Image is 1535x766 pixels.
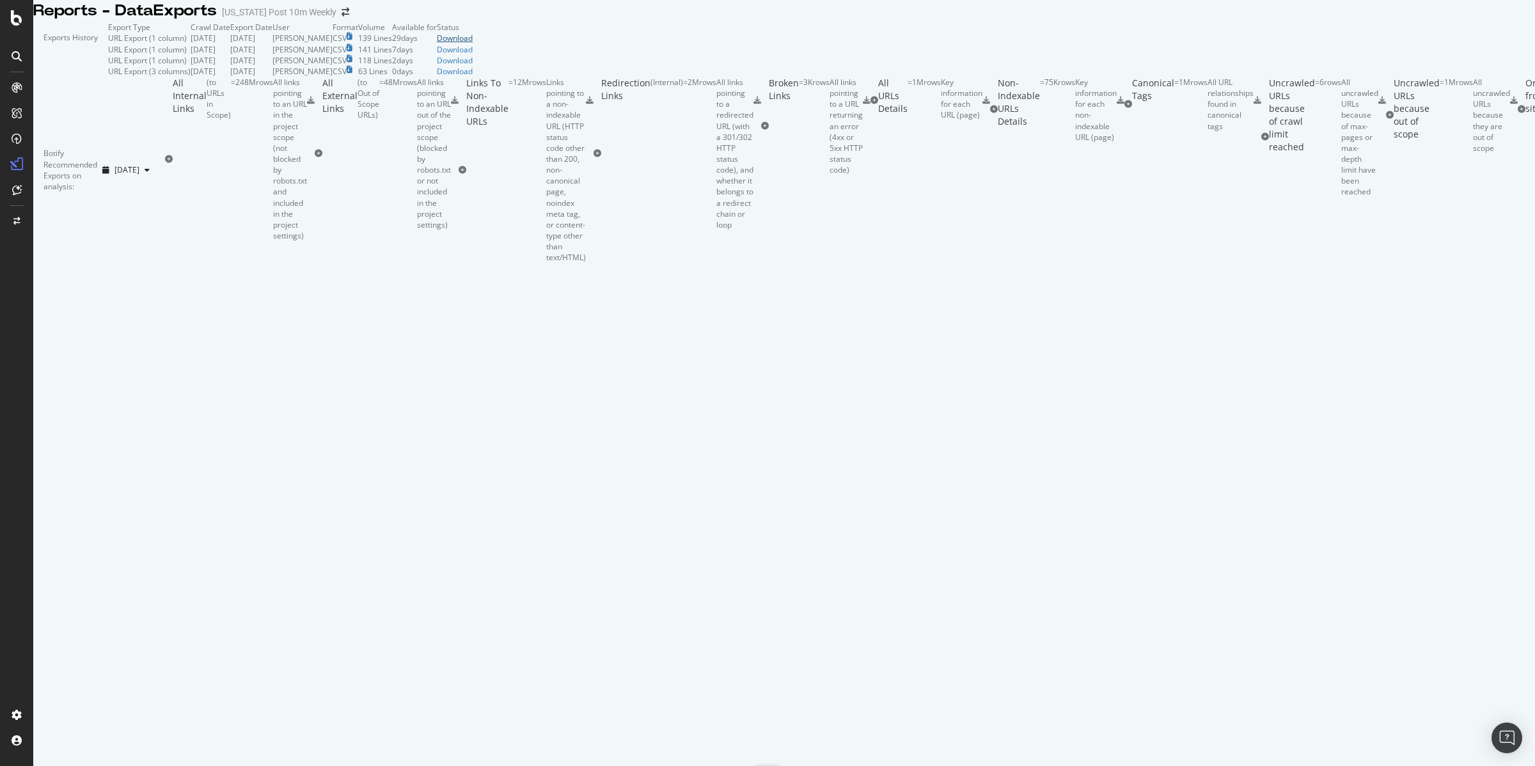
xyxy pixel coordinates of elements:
[273,77,307,241] div: All links pointing to an URL in the project scope (not blocked by robots.txt and included in the ...
[173,77,207,241] div: All Internal Links
[941,77,982,121] div: Key information for each URL (page)
[998,77,1040,143] div: Non-Indexable URLs Details
[601,77,650,230] div: Redirection Links
[342,8,349,17] div: arrow-right-arrow-left
[43,32,98,66] div: Exports History
[451,97,459,104] div: csv-export
[1492,723,1522,753] div: Open Intercom Messenger
[683,77,716,230] div: = 2M rows
[799,77,830,175] div: = 3K rows
[333,44,347,55] div: CSV
[878,77,908,125] div: All URLs Details
[230,44,272,55] td: [DATE]
[358,22,392,33] td: Volume
[358,33,392,43] td: 139 Lines
[333,66,347,77] div: CSV
[230,55,272,66] td: [DATE]
[322,77,358,230] div: All External Links
[392,33,437,43] td: 29 days
[333,22,358,33] td: Format
[546,77,586,263] div: Links pointing to a non-indexable URL (HTTP status code other than 200, non-canonical page, noind...
[863,97,870,104] div: csv-export
[231,77,273,241] div: = 248M rows
[1254,97,1261,104] div: csv-export
[716,77,753,230] div: All links pointing to a redirected URL (with a 301/302 HTTP status code), and whether it belongs ...
[307,97,315,104] div: csv-export
[222,6,336,19] div: [US_STATE] Post 10m Weekly
[358,44,392,55] td: 141 Lines
[1208,77,1254,132] div: All URL relationships found in canonical tags
[1394,77,1440,153] div: Uncrawled URLs because out of scope
[272,33,333,43] td: [PERSON_NAME]
[333,33,347,43] div: CSV
[272,44,333,55] td: [PERSON_NAME]
[392,22,437,33] td: Available for
[753,97,761,104] div: csv-export
[191,22,230,33] td: Crawl Date
[1473,77,1510,153] div: All uncrawled URLs because they are out of scope
[272,55,333,66] td: [PERSON_NAME]
[379,77,417,230] div: = 48M rows
[1269,77,1315,198] div: Uncrawled URLs because of crawl limit reached
[108,44,187,55] div: URL Export (1 column)
[392,44,437,55] td: 7 days
[358,66,392,77] td: 63 Lines
[417,77,451,230] div: All links pointing to an URL out of the project scope (blocked by robots.txt or not included in t...
[830,77,863,175] div: All links pointing to a URL returning an error (4xx or 5xx HTTP status code)
[114,164,139,175] span: 2025 Sep. 9th
[333,55,347,66] div: CSV
[1040,77,1075,143] div: = 75K rows
[1174,77,1208,132] div: = 1M rows
[508,77,546,263] div: = 12M rows
[1440,77,1473,153] div: = 1M rows
[108,22,191,33] td: Export Type
[1510,97,1518,104] div: csv-export
[272,22,333,33] td: User
[1378,97,1386,104] div: csv-export
[650,77,683,230] div: ( Internal )
[1117,97,1124,104] div: csv-export
[908,77,941,125] div: = 1M rows
[1341,77,1378,198] div: All uncrawled URLs because of max-pages or max-depth limit have been reached
[230,33,272,43] td: [DATE]
[191,55,230,66] td: [DATE]
[43,148,97,192] div: Botify Recommended Exports on analysis:
[358,55,392,66] td: 118 Lines
[392,66,437,77] td: 0 days
[230,22,272,33] td: Export Date
[191,44,230,55] td: [DATE]
[437,22,473,33] td: Status
[466,77,508,263] div: Links To Non-Indexable URLs
[272,66,333,77] td: [PERSON_NAME]
[108,66,191,77] div: URL Export (3 columns)
[108,55,187,66] div: URL Export (1 column)
[1315,77,1341,198] div: = 6 rows
[108,33,187,43] div: URL Export (1 column)
[437,44,473,55] a: Download
[437,55,473,66] a: Download
[358,77,379,230] div: ( to Out of Scope URLs )
[207,77,231,241] div: ( to URLs in Scope )
[437,33,473,43] a: Download
[392,55,437,66] td: 2 days
[97,160,155,180] button: [DATE]
[769,77,799,175] div: Broken Links
[191,66,230,77] td: [DATE]
[1132,77,1174,132] div: Canonical Tags
[191,33,230,43] td: [DATE]
[230,66,272,77] td: [DATE]
[586,97,594,104] div: csv-export
[982,97,990,104] div: csv-export
[437,66,473,77] a: Download
[1075,77,1117,143] div: Key information for each non-indexable URL (page)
